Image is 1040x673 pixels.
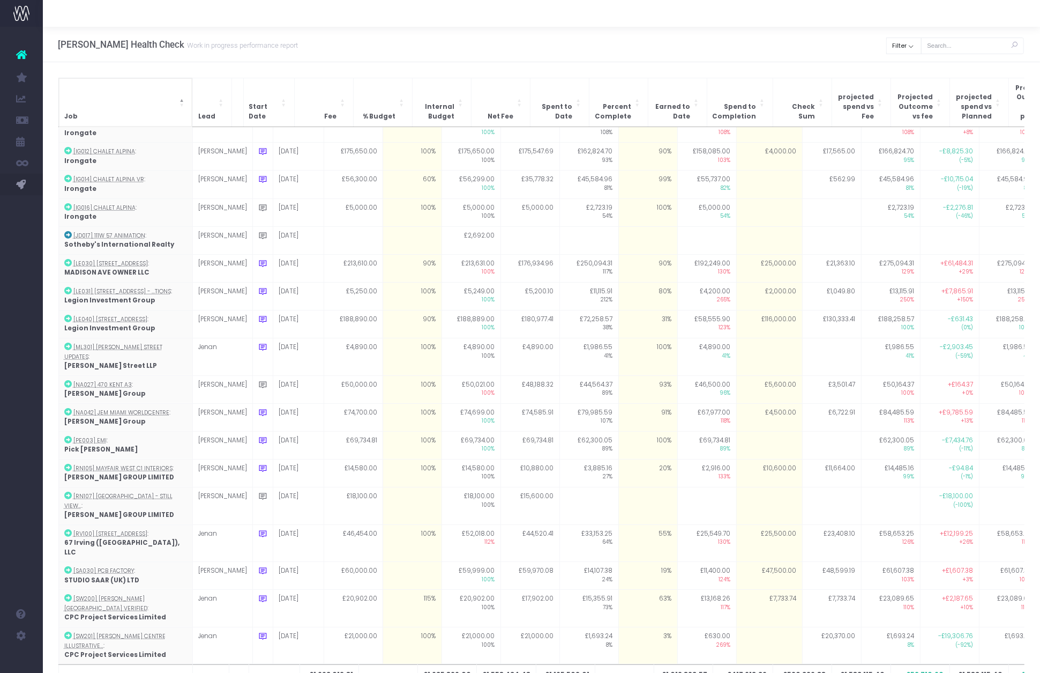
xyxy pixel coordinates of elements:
td: 31% [618,310,677,338]
span: -£8,825.30 [940,147,974,157]
td: £7,733.74 [736,590,802,627]
td: £20,370.00 [802,627,861,665]
span: 54% [683,212,731,220]
td: £4,890.00 [677,338,736,375]
span: 108% [683,129,731,137]
td: [PERSON_NAME] [192,487,252,525]
td: £73,124.97 [559,115,618,143]
span: Net Fee [488,112,514,122]
td: £50,164.37 [979,375,1038,403]
td: [PERSON_NAME] [192,459,252,487]
td: £1,986.55 [861,338,920,375]
td: £18,100.00 [442,487,500,525]
span: projected spend vs Fee [837,93,874,121]
td: £630.00 [677,627,736,665]
td: £35,778.32 [500,171,559,198]
span: 82% [683,184,731,193]
td: £17,902.00 [500,590,559,627]
td: 90% [618,254,677,282]
span: Spend to Completion [713,102,757,121]
td: [DATE] [273,590,324,627]
td: [DATE] [273,524,324,562]
td: [DATE] [273,487,324,525]
span: Check Sum [779,102,815,121]
abbr: [LE030] 1122 Madison Avenue [73,260,148,268]
td: £562.99 [802,171,861,198]
span: projected spend vs Planned [955,93,992,121]
td: £250,094.31 [559,254,618,282]
th: projected spend vs Fee: Activate to sort: Activate to sort [832,78,891,127]
th: Start Date: Activate to sort: Activate to sort [243,78,294,127]
td: [PERSON_NAME] [192,375,252,403]
td: £166,824.70 [979,143,1038,171]
td: £46,500.00 [677,375,736,403]
td: 100% [618,338,677,375]
td: £176,934.96 [500,254,559,282]
td: £188,890.00 [324,310,383,338]
td: £58,653.25 [979,524,1038,562]
td: £213,631.00 [442,254,500,282]
td: [PERSON_NAME] [192,562,252,590]
span: -£10,715.04 [941,175,974,184]
td: : [58,171,192,198]
th: Earned to Date: Activate to sort: Activate to sort [648,78,707,127]
td: £175,650.00 [442,143,500,171]
strong: Irongate [64,157,96,165]
td: £5,000.00 [324,198,383,226]
td: £7,733.74 [802,590,861,627]
td: £59,970.08 [500,562,559,590]
td: 91% [618,403,677,431]
td: £13,168.26 [677,590,736,627]
td: [DATE] [273,282,324,310]
td: £4,890.00 [324,338,383,375]
td: £67,750.00 [324,115,383,143]
td: £74,699.00 [442,403,500,431]
td: £55,737.00 [677,171,736,198]
td: £188,258.57 [979,310,1038,338]
td: 100% [618,431,677,459]
td: £61,607.38 [861,562,920,590]
strong: Irongate [64,184,96,193]
span: 81% [867,184,915,193]
td: £67,750.00 [677,115,736,143]
td: [DATE] [273,431,324,459]
td: Jenan [192,627,252,665]
td: £23,089.65 [861,590,920,627]
td: [DATE] [273,226,324,254]
small: Work in progress performance report [184,39,298,50]
th: Check Sum: Activate to sort: Activate to sort [773,78,832,127]
td: £175,547.69 [500,143,559,171]
td: Jenan [192,338,252,375]
td: [DATE] [273,338,324,375]
td: £1,693.24 [861,627,920,665]
th: Job: Activate to invert sorting: Activate to invert sorting [58,78,192,127]
span: % Budget [363,112,396,122]
td: £2,000.00 [736,282,802,310]
td: £14,107.38 [559,562,618,590]
td: £69,734.81 [324,431,383,459]
td: 100% [383,198,442,226]
td: £56,300.00 [324,171,383,198]
td: Jenan [192,524,252,562]
td: : [58,403,192,431]
td: £69,734.81 [677,431,736,459]
td: £5,600.00 [736,375,802,403]
span: (-5%) [926,157,974,165]
span: 100% [447,268,495,276]
td: £5,200.10 [500,282,559,310]
td: £66,450.61 [500,115,559,143]
td: £52,018.00 [442,524,500,562]
td: 3% [618,627,677,665]
td: [PERSON_NAME] [192,171,252,198]
td: 90% [383,310,442,338]
td: 55% [618,524,677,562]
td: 100% [383,431,442,459]
td: £60,000.00 [324,562,383,590]
td: £5,000.00 [500,198,559,226]
span: 108% [985,129,1032,137]
td: £6,722.91 [802,403,861,431]
span: Projected Outcome vs fee [896,93,933,121]
td: £21,000.00 [324,627,383,665]
td: [PERSON_NAME] [192,115,252,143]
td: £4,500.00 [736,403,802,431]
